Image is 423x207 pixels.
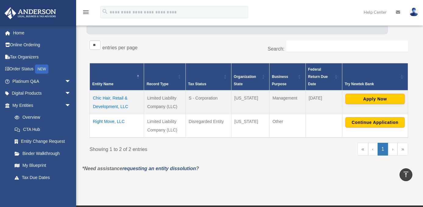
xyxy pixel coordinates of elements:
label: Search: [268,46,284,51]
em: *Need assistance ? [82,166,199,171]
a: Entity Change Request [9,135,77,148]
a: My Anderson Teamarrow_drop_down [4,184,80,196]
th: Organization State: Activate to sort [231,63,269,90]
td: [US_STATE] [231,90,269,114]
th: Federal Return Due Date: Activate to sort [305,63,342,90]
i: menu [82,9,90,16]
button: Continue Application [345,117,405,128]
a: First [358,143,368,156]
i: search [102,8,108,15]
th: Tax Status: Activate to sort [185,63,231,90]
a: Tax Organizers [4,51,80,63]
a: My Blueprint [9,160,77,172]
i: vertical_align_top [402,171,410,178]
a: Overview [9,111,74,124]
th: Record Type: Activate to sort [144,63,185,90]
td: S - Corporation [185,90,231,114]
td: Limited Liability Company (LLC) [144,90,185,114]
td: Limited Liability Company (LLC) [144,114,185,138]
a: Digital Productsarrow_drop_down [4,87,80,100]
td: [DATE] [305,90,342,114]
a: Next [388,143,397,156]
span: Entity Name [92,82,113,86]
span: Organization State [234,75,256,86]
th: Entity Name: Activate to invert sorting [90,63,144,90]
td: Management [269,90,305,114]
a: My Entitiesarrow_drop_down [4,99,77,111]
td: Right Move, LLC [90,114,144,138]
th: Try Newtek Bank : Activate to sort [342,63,408,90]
span: arrow_drop_down [65,75,77,88]
a: Order StatusNEW [4,63,80,75]
span: arrow_drop_down [65,99,77,112]
span: Federal Return Due Date [308,67,328,86]
span: Business Purpose [272,75,288,86]
th: Business Purpose: Activate to sort [269,63,305,90]
span: Record Type [146,82,168,86]
a: menu [82,11,90,16]
div: NEW [35,65,48,74]
label: entries per page [102,45,138,50]
td: Disregarded Entity [185,114,231,138]
a: 1 [378,143,388,156]
a: Previous [368,143,378,156]
a: vertical_align_top [400,168,412,181]
button: Apply Now [345,94,405,104]
a: Home [4,27,80,39]
img: Anderson Advisors Platinum Portal [3,7,58,19]
span: arrow_drop_down [65,184,77,196]
a: Platinum Q&Aarrow_drop_down [4,75,80,87]
td: Other [269,114,305,138]
a: requesting an entity dissolution [122,166,196,171]
a: CTA Hub [9,123,77,135]
a: Binder Walkthrough [9,147,77,160]
a: Tax Due Dates [9,171,77,184]
a: Online Ordering [4,39,80,51]
a: Last [397,143,408,156]
div: Try Newtek Bank [345,80,399,88]
img: User Pic [409,8,418,16]
td: [US_STATE] [231,114,269,138]
span: Tax Status [188,82,206,86]
td: Chic Hair, Retail & Development, LLC [90,90,144,114]
span: arrow_drop_down [65,87,77,100]
div: Showing 1 to 2 of 2 entries [90,143,244,154]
